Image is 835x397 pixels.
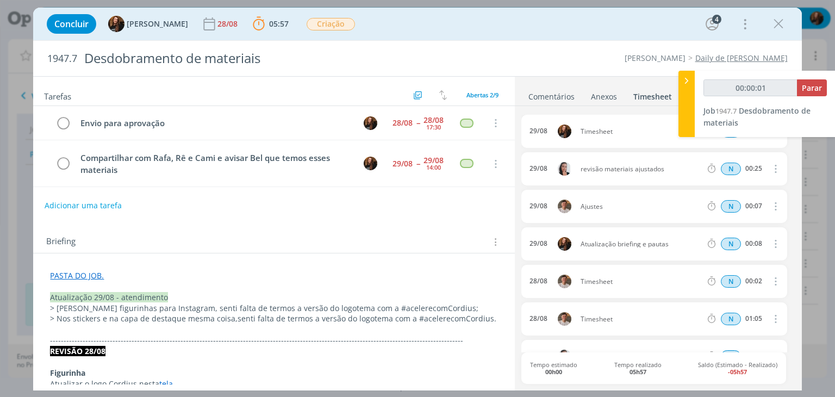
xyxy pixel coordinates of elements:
[745,315,762,322] div: 01:05
[728,368,747,376] b: -05h57
[50,313,497,324] p: > Nos stickers e na capa de destaque mesma coisa,
[416,160,420,168] span: --
[698,361,777,375] span: Saldo (Estimado - Realizado)
[576,203,706,210] span: Ajustes
[745,165,762,172] div: 00:25
[703,106,811,128] a: Job1947.7Desdobramento de materiais
[33,8,801,390] div: dialog
[363,156,379,172] button: T
[721,200,741,213] div: Horas normais
[576,316,706,322] span: Timesheet
[721,313,741,325] div: Horas normais
[614,361,662,375] span: Tempo realizado
[269,18,289,29] span: 05:57
[721,200,741,213] span: N
[76,151,353,177] div: Compartilhar com Rafa, Rê e Cami e avisar Bel que temos esses materiais
[250,15,291,33] button: 05:57
[108,16,188,32] button: T[PERSON_NAME]
[558,162,571,176] img: C
[217,20,240,28] div: 28/08
[528,86,575,102] a: Comentários
[426,164,441,170] div: 14:00
[416,119,420,127] span: --
[721,275,741,288] span: N
[423,116,444,124] div: 28/08
[363,115,379,131] button: T
[721,350,741,363] span: N
[76,116,353,130] div: Envio para aprovação
[238,313,496,324] span: senti falta de termos a versão do logotema com a #acelerecomCordius.
[50,303,497,314] p: > [PERSON_NAME] figurinhas para Instagram, senti falta de termos a versão do logotema com a #acel...
[630,368,646,376] b: 05h57
[576,241,706,247] span: Atualização briefing e pautas
[721,163,741,175] div: Horas normais
[364,116,377,130] img: T
[529,202,547,210] div: 29/08
[745,202,762,210] div: 00:07
[558,125,571,138] img: T
[529,315,547,322] div: 28/08
[576,128,706,135] span: Timesheet
[529,240,547,247] div: 29/08
[50,270,104,281] a: PASTA DO JOB.
[47,53,77,65] span: 1947.7
[364,157,377,170] img: T
[703,15,721,33] button: 4
[558,350,571,363] img: C
[127,20,188,28] span: [PERSON_NAME]
[797,79,827,96] button: Parar
[721,238,741,250] span: N
[54,20,89,28] span: Concluir
[558,200,571,213] img: T
[50,335,463,345] span: -------------------------------------------------------------------------------------------------...
[545,368,562,376] b: 00h00
[745,240,762,247] div: 00:08
[558,275,571,288] img: T
[529,277,547,285] div: 28/08
[79,45,475,72] div: Desdobramento de materiais
[423,157,444,164] div: 29/08
[46,235,76,249] span: Briefing
[625,53,686,63] a: [PERSON_NAME]
[712,15,721,24] div: 4
[392,119,413,127] div: 28/08
[466,91,498,99] span: Abertas 2/9
[44,89,71,102] span: Tarefas
[50,292,168,302] span: Atualização 29/08 - atendimento
[558,312,571,326] img: T
[47,14,96,34] button: Concluir
[529,127,547,135] div: 29/08
[108,16,124,32] img: T
[426,124,441,130] div: 17:30
[703,106,811,128] span: Desdobramento de materiais
[721,275,741,288] div: Horas normais
[50,379,497,389] p: Atualizar o logo Cordius nesta .
[392,160,413,168] div: 29/08
[558,237,571,251] img: T
[745,277,762,285] div: 00:02
[721,163,741,175] span: N
[576,166,706,172] span: revisão materiais ajustados
[529,165,547,172] div: 29/08
[576,278,706,285] span: Timesheet
[50,346,105,356] strong: REVISÃO 28/08
[591,91,617,102] div: Anexos
[721,313,741,325] span: N
[307,18,355,30] span: Criação
[306,17,356,31] button: Criação
[439,90,447,100] img: arrow-down-up.svg
[721,350,741,363] div: Horas normais
[159,379,173,389] a: tela
[715,106,737,116] span: 1947.7
[44,196,122,215] button: Adicionar uma tarefa
[695,53,788,63] a: Daily de [PERSON_NAME]
[530,361,577,375] span: Tempo estimado
[802,83,822,93] span: Parar
[50,368,85,378] strong: Figurinha
[633,86,672,102] a: Timesheet
[721,238,741,250] div: Horas normais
